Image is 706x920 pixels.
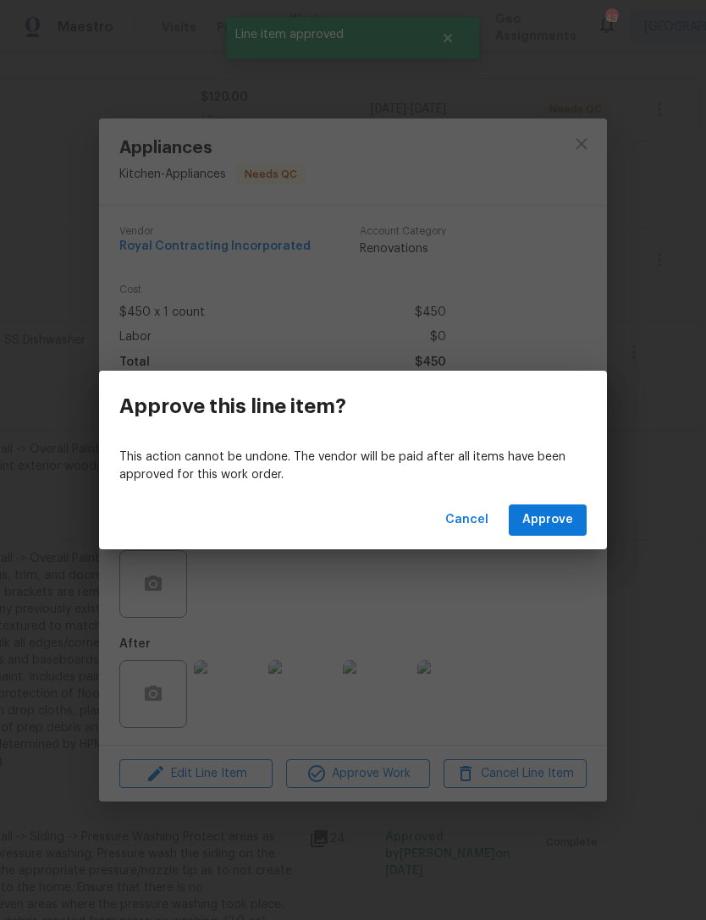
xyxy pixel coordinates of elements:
button: Approve [509,504,587,536]
button: Cancel [438,504,495,536]
span: Approve [522,510,573,531]
span: Cancel [445,510,488,531]
h3: Approve this line item? [119,394,346,418]
p: This action cannot be undone. The vendor will be paid after all items have been approved for this... [119,449,587,484]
